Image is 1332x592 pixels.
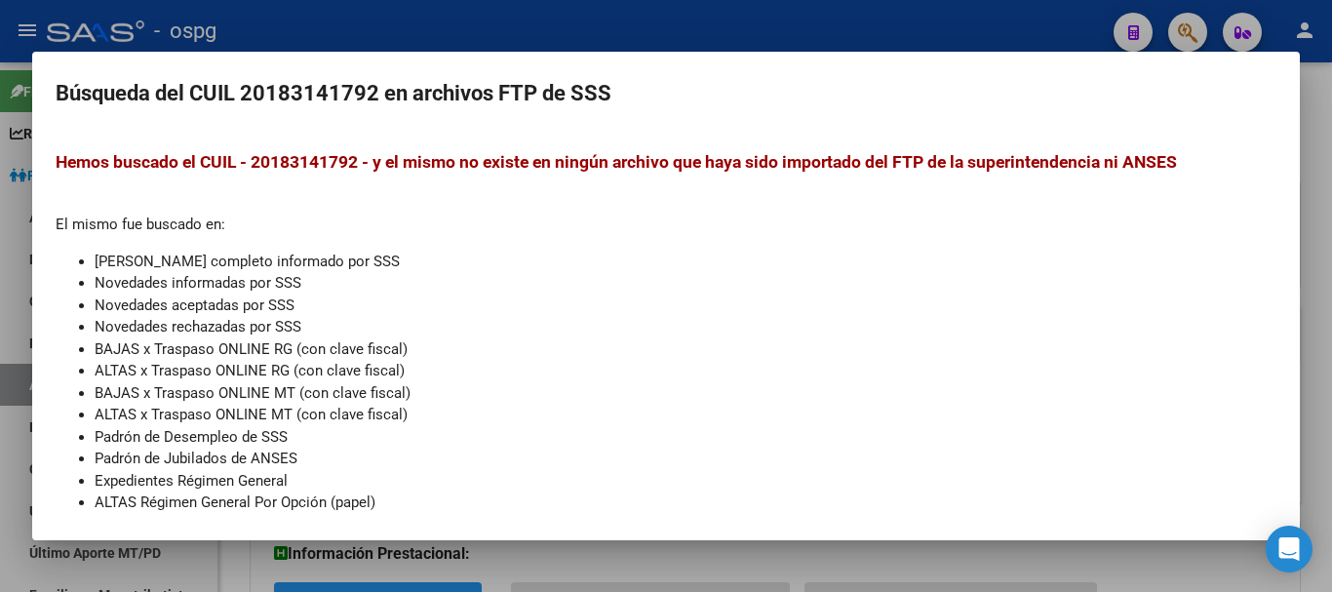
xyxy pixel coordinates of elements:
span: Hemos buscado el CUIL - 20183141792 - y el mismo no existe en ningún archivo que haya sido import... [56,152,1177,172]
li: ALTAS x Traspaso ONLINE MT (con clave fiscal) [95,404,1276,426]
h2: Búsqueda del CUIL 20183141792 en archivos FTP de SSS [56,75,1276,112]
li: BAJAS x Traspaso ONLINE MT (con clave fiscal) [95,382,1276,405]
li: Padrón de Jubilados de ANSES [95,448,1276,470]
div: Open Intercom Messenger [1266,526,1312,572]
li: Novedades aceptadas por SSS [95,295,1276,317]
li: BAJAS x Traspaso ONLINE RG (con clave fiscal) [95,338,1276,361]
li: Padrón de Desempleo de SSS [95,426,1276,449]
li: Expedientes Régimen General [95,470,1276,493]
li: BAJAS Régimen General Por Opción (papel) [95,514,1276,536]
li: Novedades informadas por SSS [95,272,1276,295]
li: ALTAS Régimen General Por Opción (papel) [95,492,1276,514]
li: Novedades rechazadas por SSS [95,316,1276,338]
li: [PERSON_NAME] completo informado por SSS [95,251,1276,273]
li: ALTAS x Traspaso ONLINE RG (con clave fiscal) [95,360,1276,382]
